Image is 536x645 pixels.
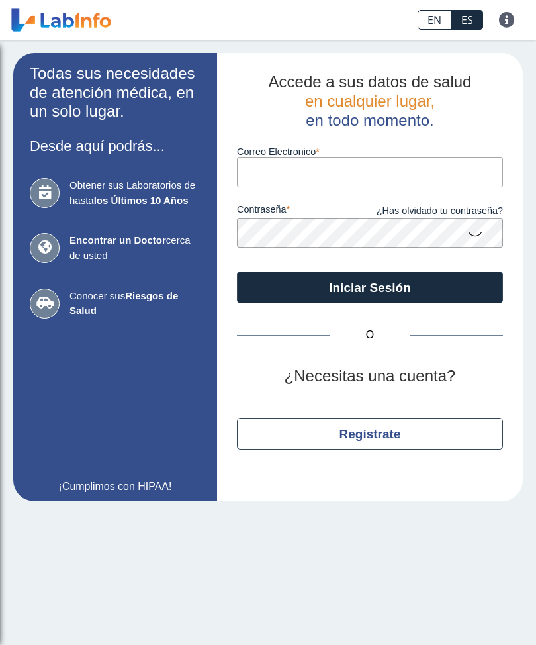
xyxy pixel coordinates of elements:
span: O [330,327,410,343]
a: EN [418,10,451,30]
a: ¡Cumplimos con HIPAA! [30,479,201,495]
span: Obtener sus Laboratorios de hasta [69,178,201,208]
h2: ¿Necesitas una cuenta? [237,367,503,386]
span: Conocer sus [69,289,201,319]
span: en cualquier lugar, [305,92,435,110]
span: cerca de usted [69,233,201,263]
h3: Desde aquí podrás... [30,138,201,154]
button: Iniciar Sesión [237,272,503,303]
a: ¿Has olvidado tu contraseña? [370,204,503,219]
h2: Todas sus necesidades de atención médica, en un solo lugar. [30,64,201,121]
b: los Últimos 10 Años [94,195,189,206]
label: contraseña [237,204,370,219]
a: ES [451,10,483,30]
b: Encontrar un Doctor [69,234,166,246]
label: Correo Electronico [237,146,503,157]
button: Regístrate [237,418,503,450]
span: en todo momento. [306,111,433,129]
span: Accede a sus datos de salud [269,73,472,91]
